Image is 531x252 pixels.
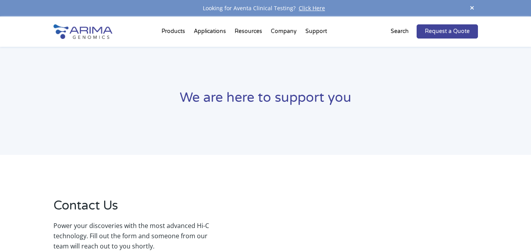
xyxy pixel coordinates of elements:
[53,89,478,113] h1: We are here to support you
[296,4,328,12] a: Click Here
[53,24,112,39] img: Arima-Genomics-logo
[53,221,209,251] p: Power your discoveries with the most advanced Hi-C technology. Fill out the form and someone from...
[53,3,478,13] div: Looking for Aventa Clinical Testing?
[391,26,409,37] p: Search
[417,24,478,39] a: Request a Quote
[53,197,209,221] h2: Contact Us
